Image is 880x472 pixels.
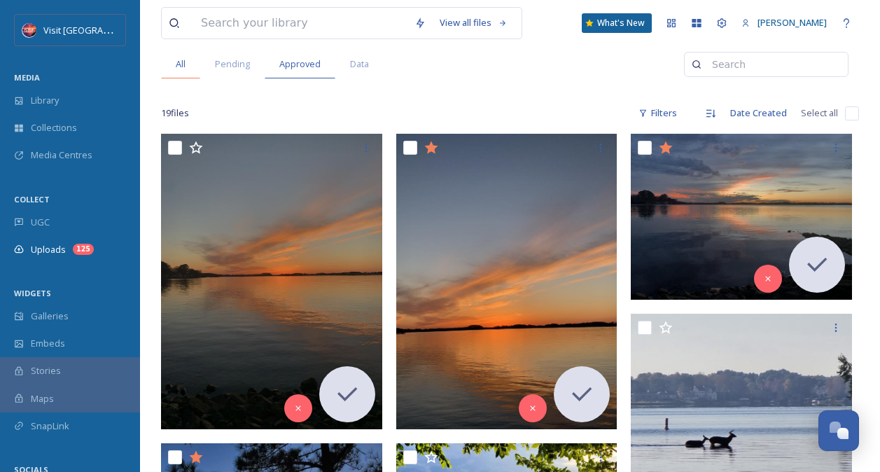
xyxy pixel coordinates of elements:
div: Filters [631,99,684,127]
input: Search your library [194,8,407,39]
img: ext_1756738685.304459_Carsonasharawy@gmail.com-IMG_1855.jpeg [631,134,852,300]
button: Open Chat [818,410,859,451]
span: WIDGETS [14,288,51,298]
span: Library [31,94,59,107]
div: Date Created [723,99,794,127]
div: 125 [73,244,94,255]
span: COLLECT [14,194,50,204]
span: Pending [215,57,250,71]
a: View all files [433,9,515,36]
span: Select all [801,106,838,120]
span: Embeds [31,337,65,350]
a: What's New [582,13,652,33]
span: Galleries [31,310,69,323]
img: ext_1756738685.351101_Carsonasharawy@gmail.com-IMG_1917.jpeg [396,134,617,429]
span: 19 file s [161,106,189,120]
span: Uploads [31,243,66,256]
span: Data [350,57,369,71]
span: All [176,57,186,71]
a: [PERSON_NAME] [734,9,834,36]
span: Collections [31,121,77,134]
span: Maps [31,392,54,405]
span: [PERSON_NAME] [757,16,827,29]
span: UGC [31,216,50,229]
span: Approved [279,57,321,71]
input: Search [705,50,841,78]
span: Media Centres [31,148,92,162]
span: SnapLink [31,419,69,433]
img: Logo%20Image.png [22,23,36,37]
span: MEDIA [14,72,40,83]
span: Visit [GEOGRAPHIC_DATA][PERSON_NAME] [43,23,221,36]
span: Stories [31,364,61,377]
img: ext_1756738685.398748_Carsonasharawy@gmail.com-IMG_1919.jpeg [161,134,382,429]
